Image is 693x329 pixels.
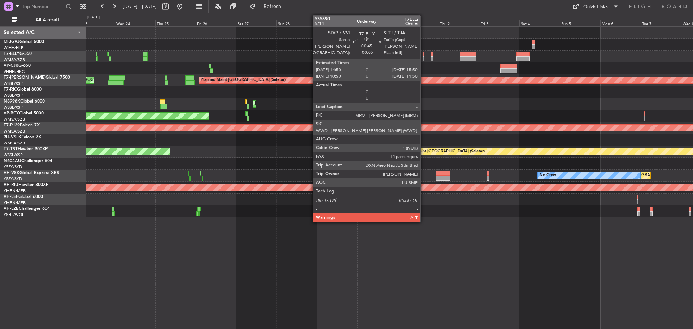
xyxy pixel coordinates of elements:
[4,69,25,74] a: VHHH/HKG
[319,63,439,74] div: Planned Maint [GEOGRAPHIC_DATA] ([GEOGRAPHIC_DATA] Intl)
[4,75,70,80] a: T7-[PERSON_NAME]Global 7500
[540,170,556,181] div: No Crew
[357,20,398,26] div: Tue 30
[201,75,286,86] div: Planned Maint [GEOGRAPHIC_DATA] (Seletar)
[4,135,21,139] span: 9H-VSLK
[276,20,317,26] div: Sun 28
[4,52,32,56] a: T7-ELLYG-550
[4,176,22,182] a: YSSY/SYD
[255,99,375,109] div: Planned Maint [GEOGRAPHIC_DATA] ([GEOGRAPHIC_DATA] Intl)
[4,207,50,211] a: VH-L2BChallenger 604
[400,146,485,157] div: Planned Maint [GEOGRAPHIC_DATA] (Seletar)
[4,147,48,151] a: T7-TSTHawker 900XP
[19,17,76,22] span: All Aircraft
[439,20,479,26] div: Thu 2
[4,159,21,163] span: N604AU
[4,147,18,151] span: T7-TST
[4,117,25,122] a: WMSA/SZB
[4,195,18,199] span: VH-LEP
[74,20,115,26] div: Tue 23
[560,20,600,26] div: Sun 5
[4,111,44,116] a: VP-BCYGlobal 5000
[4,159,52,163] a: N604AUChallenger 604
[519,20,560,26] div: Sat 4
[4,212,24,217] a: YSHL/WOL
[155,20,196,26] div: Thu 25
[257,4,288,9] span: Refresh
[315,170,404,181] div: Unplanned Maint Sydney ([PERSON_NAME] Intl)
[569,1,622,12] button: Quick Links
[4,164,22,170] a: YSSY/SYD
[4,183,48,187] a: VH-RIUHawker 800XP
[123,3,157,10] span: [DATE] - [DATE]
[4,40,19,44] span: M-JGVJ
[479,20,519,26] div: Fri 3
[4,93,23,98] a: WSSL/XSP
[4,152,23,158] a: WSSL/XSP
[4,64,18,68] span: VP-CJR
[115,20,155,26] div: Wed 24
[4,75,45,80] span: T7-[PERSON_NAME]
[4,129,25,134] a: WMSA/SZB
[8,14,78,26] button: All Aircraft
[600,20,641,26] div: Mon 6
[4,135,41,139] a: 9H-VSLKFalcon 7X
[196,20,236,26] div: Fri 26
[4,40,44,44] a: M-JGVJGlobal 5000
[22,1,64,12] input: Trip Number
[319,111,492,121] div: Unplanned Maint [GEOGRAPHIC_DATA] (Sultan [PERSON_NAME] [PERSON_NAME] - Subang)
[4,140,25,146] a: WMSA/SZB
[4,200,26,205] a: YMEN/MEB
[236,20,276,26] div: Sat 27
[4,45,23,51] a: WIHH/HLP
[4,64,31,68] a: VP-CJRG-650
[4,57,25,62] a: WMSA/SZB
[4,105,23,110] a: WSSL/XSP
[398,20,439,26] div: Wed 1
[399,14,411,21] div: [DATE]
[4,171,59,175] a: VH-VSKGlobal Express XRS
[4,99,20,104] span: N8998K
[4,87,17,92] span: T7-RIC
[4,99,45,104] a: N8998KGlobal 6000
[247,1,290,12] button: Refresh
[317,20,357,26] div: Mon 29
[4,123,40,127] a: T7-PJ29Falcon 7X
[87,14,100,21] div: [DATE]
[4,207,19,211] span: VH-L2B
[4,123,20,127] span: T7-PJ29
[4,188,26,194] a: YMEN/MEB
[4,195,43,199] a: VH-LEPGlobal 6000
[4,52,19,56] span: T7-ELLY
[641,20,681,26] div: Tue 7
[4,87,42,92] a: T7-RICGlobal 6000
[4,183,18,187] span: VH-RIU
[4,171,19,175] span: VH-VSK
[583,4,608,11] div: Quick Links
[4,111,19,116] span: VP-BCY
[4,81,23,86] a: WSSL/XSP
